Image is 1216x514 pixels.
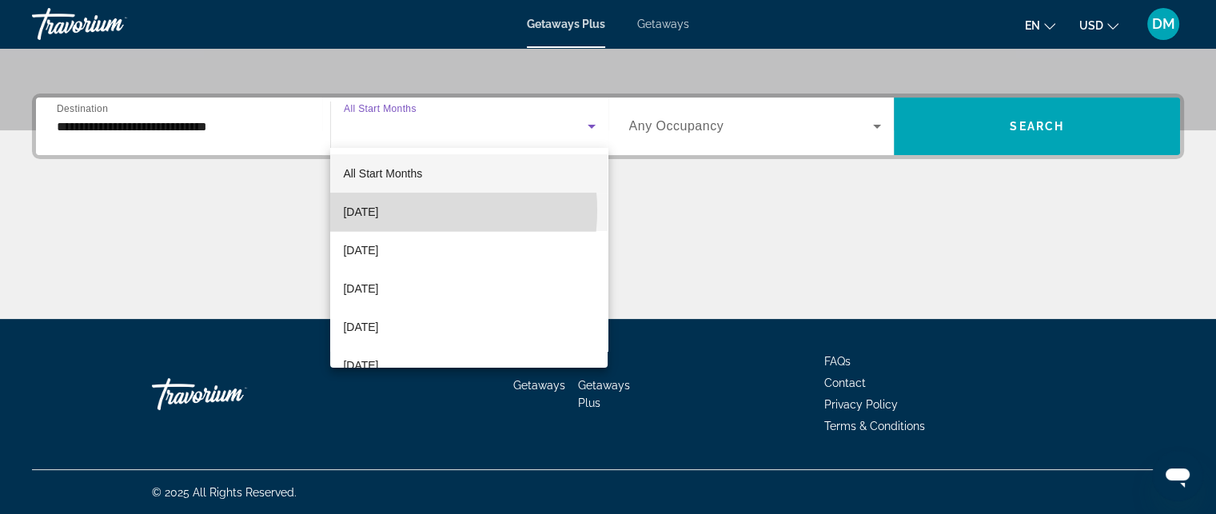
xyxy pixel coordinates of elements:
iframe: Button to launch messaging window [1152,450,1203,501]
span: [DATE] [343,202,378,221]
span: [DATE] [343,241,378,260]
span: All Start Months [343,167,422,180]
span: [DATE] [343,356,378,375]
span: [DATE] [343,317,378,337]
span: [DATE] [343,279,378,298]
